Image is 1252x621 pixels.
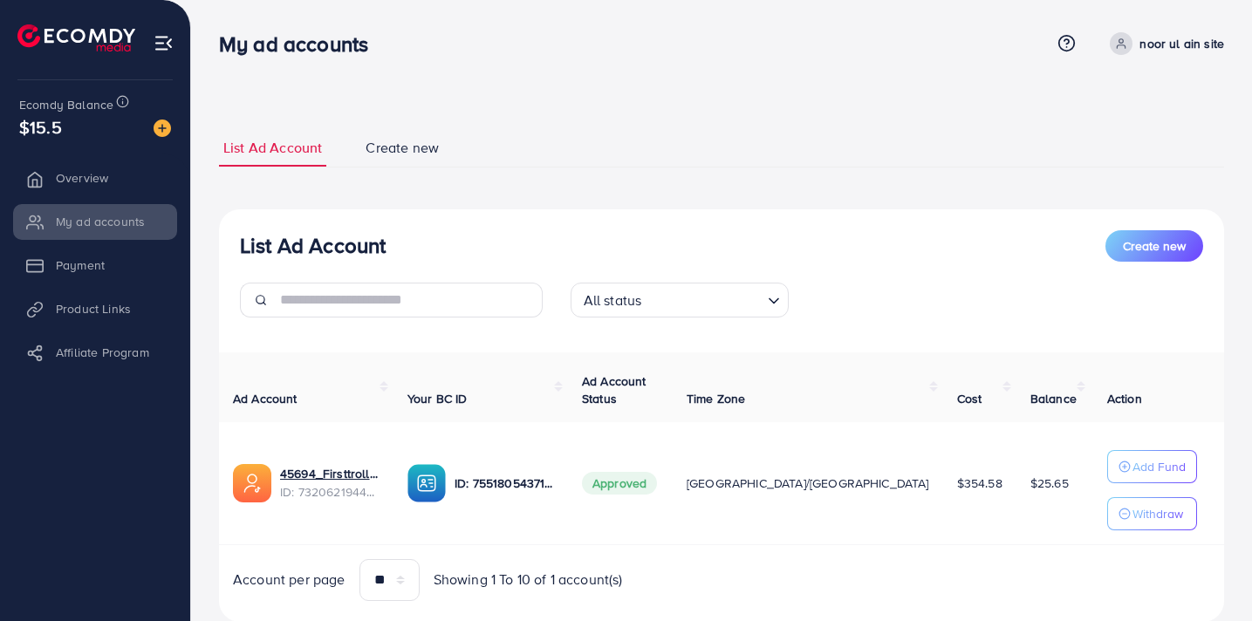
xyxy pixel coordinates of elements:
[280,465,380,501] div: <span class='underline'>45694_Firsttrolly_1704465137831</span></br>7320621944758534145
[407,390,468,407] span: Your BC ID
[1105,230,1203,262] button: Create new
[647,284,760,313] input: Search for option
[366,138,439,158] span: Create new
[154,33,174,53] img: menu
[17,24,135,51] img: logo
[1107,450,1197,483] button: Add Fund
[434,570,623,590] span: Showing 1 To 10 of 1 account(s)
[687,390,745,407] span: Time Zone
[1139,33,1224,54] p: noor ul ain site
[233,570,345,590] span: Account per page
[154,119,171,137] img: image
[455,473,554,494] p: ID: 7551805437130473490
[957,474,1002,492] span: $354.58
[1107,497,1197,530] button: Withdraw
[1103,32,1224,55] a: noor ul ain site
[1132,503,1183,524] p: Withdraw
[407,464,446,502] img: ic-ba-acc.ded83a64.svg
[1123,237,1186,255] span: Create new
[19,96,113,113] span: Ecomdy Balance
[687,474,929,492] span: [GEOGRAPHIC_DATA]/[GEOGRAPHIC_DATA]
[240,233,386,258] h3: List Ad Account
[223,138,322,158] span: List Ad Account
[1030,474,1069,492] span: $25.65
[233,390,298,407] span: Ad Account
[280,483,380,501] span: ID: 7320621944758534145
[582,372,647,407] span: Ad Account Status
[580,288,646,313] span: All status
[1132,456,1186,477] p: Add Fund
[233,464,271,502] img: ic-ads-acc.e4c84228.svg
[1107,390,1142,407] span: Action
[280,465,380,482] a: 45694_Firsttrolly_1704465137831
[1030,390,1077,407] span: Balance
[571,283,789,317] div: Search for option
[219,31,382,57] h3: My ad accounts
[19,114,62,140] span: $15.5
[957,390,982,407] span: Cost
[582,472,657,495] span: Approved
